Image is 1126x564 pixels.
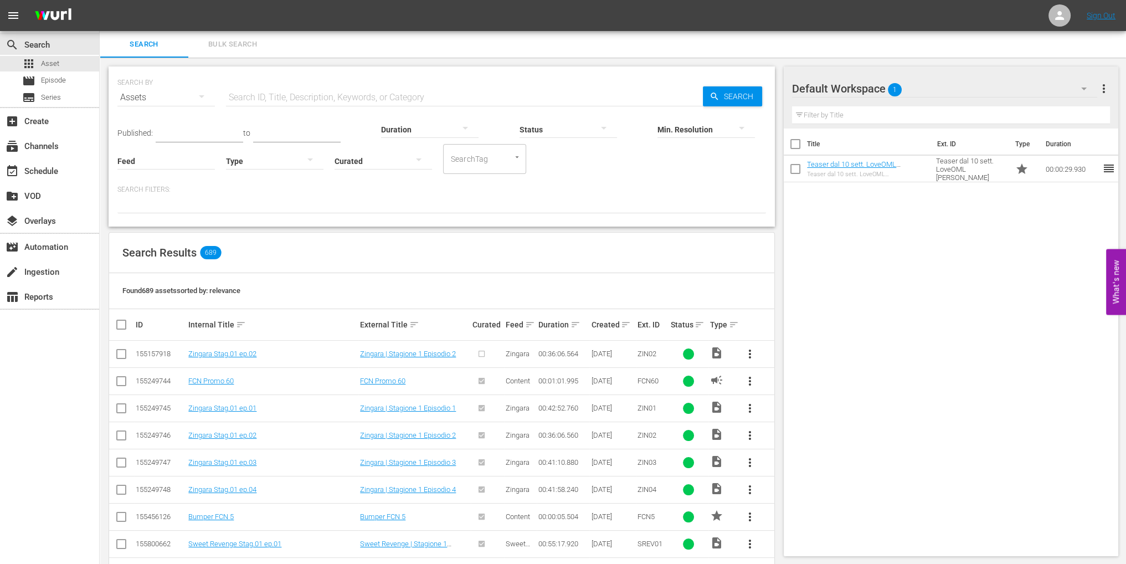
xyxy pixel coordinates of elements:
[7,9,20,22] span: menu
[807,171,927,178] div: Teaser dal 10 sett. LoveOML [PERSON_NAME]
[710,509,723,522] span: PROMO
[637,320,667,329] div: Ext. ID
[637,485,656,494] span: ZIN04
[506,350,529,358] span: Zingara
[6,214,19,228] span: Overlays
[637,404,656,412] span: ZIN01
[807,129,930,160] th: Title
[136,377,185,385] div: 155249744
[1106,249,1126,315] button: Open Feedback Widget
[1097,82,1110,95] span: more_vert
[136,350,185,358] div: 155157918
[6,290,19,304] span: Reports
[538,404,588,412] div: 00:42:52.760
[188,431,256,439] a: Zingara Stag.01 ep.02
[136,540,185,548] div: 155800662
[930,129,1008,160] th: Ext. ID
[360,431,456,439] a: Zingara | Stagione 1 Episodio 2
[591,485,634,494] div: [DATE]
[136,512,185,521] div: 155456126
[538,458,588,466] div: 00:41:10.880
[6,240,19,254] span: Automation
[888,78,902,101] span: 1
[27,3,80,29] img: ans4CAIJ8jUAAAAAAAAAAAAAAAAAAAAAAAAgQb4GAAAAAAAAAAAAAAAAAAAAAAAAJMjXAAAAAAAAAAAAAAAAAAAAAAAAgAT5G...
[703,86,762,106] button: Search
[188,318,357,331] div: Internal Title
[525,320,535,330] span: sort
[743,375,757,388] span: more_vert
[506,540,533,556] span: Sweet Revenge
[360,404,456,412] a: Zingara | Stagione 1 Episodio 1
[710,455,723,468] span: Video
[737,531,763,557] button: more_vert
[538,350,588,358] div: 00:36:06.564
[710,346,723,360] span: Video
[710,536,723,550] span: Video
[6,115,19,128] span: Create
[122,246,197,259] span: Search Results
[243,129,250,137] span: to
[360,458,456,466] a: Zingara | Stagione 1 Episodio 3
[538,485,588,494] div: 00:41:58.240
[41,75,66,86] span: Episode
[6,140,19,153] span: Channels
[506,485,529,494] span: Zingara
[591,431,634,439] div: [DATE]
[195,38,270,51] span: Bulk Search
[637,377,659,385] span: FCN60
[591,404,634,412] div: [DATE]
[188,350,256,358] a: Zingara Stag.01 ep.02
[360,540,451,556] a: Sweet Revenge | Stagione 1 Episodio 1
[591,540,634,548] div: [DATE]
[729,320,739,330] span: sort
[743,402,757,415] span: more_vert
[41,92,61,103] span: Series
[570,320,580,330] span: sort
[360,350,456,358] a: Zingara | Stagione 1 Episodio 2
[591,350,634,358] div: [DATE]
[22,91,35,104] span: Series
[538,318,588,331] div: Duration
[6,165,19,178] span: Schedule
[637,350,656,358] span: ZIN02
[1102,162,1115,175] span: reorder
[506,458,529,466] span: Zingara
[710,482,723,495] span: Video
[710,318,733,331] div: Type
[236,320,246,330] span: sort
[743,347,757,361] span: more_vert
[637,458,656,466] span: ZIN03
[1008,129,1038,160] th: Type
[360,377,405,385] a: FCN Promo 60
[710,401,723,414] span: Video
[710,428,723,441] span: Video
[106,38,182,51] span: Search
[41,58,59,69] span: Asset
[360,512,405,521] a: Bumper FCN 5
[117,185,766,194] p: Search Filters:
[6,189,19,203] span: VOD
[637,431,656,439] span: ZIN02
[122,286,240,295] span: Found 689 assets sorted by: relevance
[792,73,1097,104] div: Default Workspace
[188,404,256,412] a: Zingara Stag.01 ep.01
[188,458,256,466] a: Zingara Stag.01 ep.03
[743,429,757,442] span: more_vert
[200,246,221,259] span: 689
[188,485,256,494] a: Zingara Stag.01 ep.04
[538,431,588,439] div: 00:36:06.560
[743,483,757,496] span: more_vert
[506,431,529,439] span: Zingara
[117,129,153,137] span: Published:
[591,318,634,331] div: Created
[737,476,763,503] button: more_vert
[1097,75,1110,102] button: more_vert
[6,265,19,279] span: Ingestion
[737,504,763,530] button: more_vert
[737,395,763,422] button: more_vert
[737,368,763,394] button: more_vert
[743,537,757,551] span: more_vert
[591,458,634,466] div: [DATE]
[807,160,901,177] a: Teaser dal 10 sett. LoveOML [PERSON_NAME]
[737,449,763,476] button: more_vert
